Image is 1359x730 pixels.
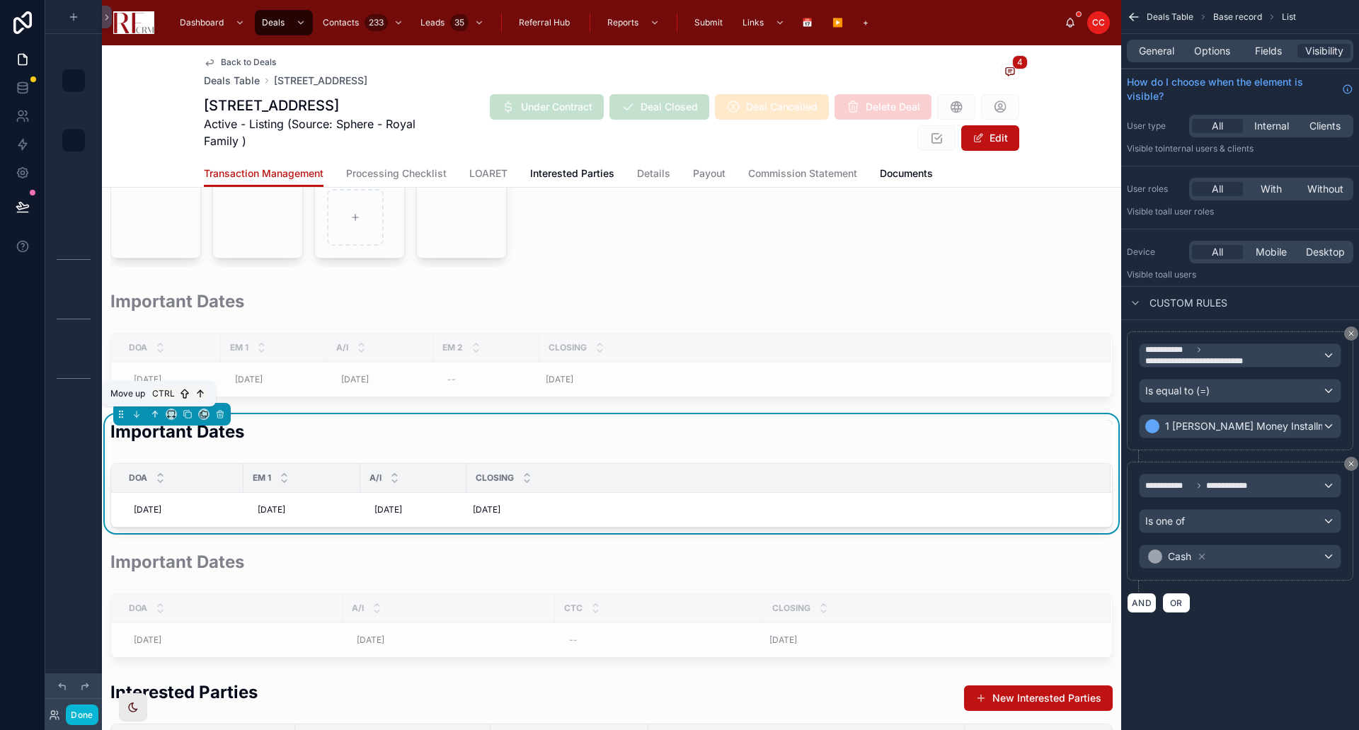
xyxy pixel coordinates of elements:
[880,161,933,189] a: Documents
[110,388,145,399] span: Move up
[530,166,614,181] span: Interested Parties
[825,10,853,35] a: ▶️
[129,603,147,614] span: DOA
[166,7,1065,38] div: scrollable content
[1162,593,1191,613] button: OR
[374,504,402,515] span: [DATE]
[1139,509,1341,533] button: Is one of
[1194,44,1230,58] span: Options
[530,161,614,189] a: Interested Parties
[413,10,491,35] a: Leads35
[262,17,285,28] span: Deals
[1307,182,1343,196] span: Without
[748,161,857,189] a: Commission Statement
[1145,384,1210,398] span: Is equal to (=)
[687,10,733,35] a: Submit
[204,115,435,149] span: Active - Listing (Source: Sphere - Royal Family )
[420,17,445,28] span: Leads
[1309,119,1341,133] span: Clients
[204,74,260,88] a: Deals Table
[1145,514,1185,528] span: Is one of
[735,10,792,35] a: Links
[1254,119,1289,133] span: Internal
[204,161,323,188] a: Transaction Management
[693,161,726,189] a: Payout
[802,17,813,28] span: 📅
[204,96,435,115] h1: [STREET_ADDRESS]
[549,342,587,353] span: Closing
[316,10,411,35] a: Contacts233
[1163,206,1214,217] span: All user roles
[564,603,583,614] span: CTC
[1163,269,1196,280] span: all users
[1213,11,1262,23] span: Base record
[128,498,235,521] a: [DATE]
[204,57,276,68] a: Back to Deals
[204,166,323,181] span: Transaction Management
[694,17,723,28] span: Submit
[1127,246,1183,258] label: Device
[346,166,447,181] span: Processing Checklist
[1167,598,1186,608] span: OR
[1127,269,1353,280] p: Visible to
[346,161,447,189] a: Processing Checklist
[230,342,248,353] span: EM 1
[252,498,352,521] a: [DATE]
[1147,11,1193,23] span: Deals Table
[1092,17,1105,28] span: CC
[253,472,271,484] span: EM 1
[469,166,508,181] span: LOARET
[1139,44,1174,58] span: General
[258,504,285,515] span: [DATE]
[748,166,857,181] span: Commission Statement
[352,603,364,614] span: A/I
[365,14,388,31] div: 233
[1306,245,1345,259] span: Desktop
[1212,245,1223,259] span: All
[221,57,276,68] span: Back to Deals
[151,387,176,401] span: Ctrl
[1139,544,1341,569] button: Cash
[1305,44,1343,58] span: Visibility
[519,17,570,28] span: Referral Hub
[637,166,670,181] span: Details
[473,504,500,515] span: [DATE]
[469,161,508,189] a: LOARET
[1127,120,1183,132] label: User type
[110,420,244,443] h2: Important Dates
[476,472,514,484] span: Closing
[1012,55,1028,69] span: 4
[637,161,670,189] a: Details
[274,74,367,88] a: [STREET_ADDRESS]
[1139,414,1341,438] button: 1 [PERSON_NAME] Money Installment
[1282,11,1296,23] span: List
[1001,64,1019,81] button: 4
[1212,119,1223,133] span: All
[772,603,810,614] span: Closing
[600,10,667,35] a: Reports
[66,705,98,725] button: Done
[1139,379,1341,403] button: Is equal to (=)
[467,498,1094,521] a: [DATE]
[1149,296,1227,310] span: Custom rules
[255,10,313,35] a: Deals
[1163,143,1254,154] span: Internal users & clients
[369,472,382,484] span: A/I
[693,166,726,181] span: Payout
[795,10,822,35] a: 📅
[442,342,463,353] span: EM 2
[129,342,147,353] span: DOA
[832,17,843,28] span: ▶️
[607,17,638,28] span: Reports
[369,498,458,521] a: [DATE]
[450,14,469,31] div: 35
[512,10,580,35] a: Referral Hub
[1165,419,1322,433] span: 1 [PERSON_NAME] Money Installment
[880,166,933,181] span: Documents
[1261,182,1282,196] span: With
[336,342,348,353] span: A/I
[323,17,359,28] span: Contacts
[1255,44,1282,58] span: Fields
